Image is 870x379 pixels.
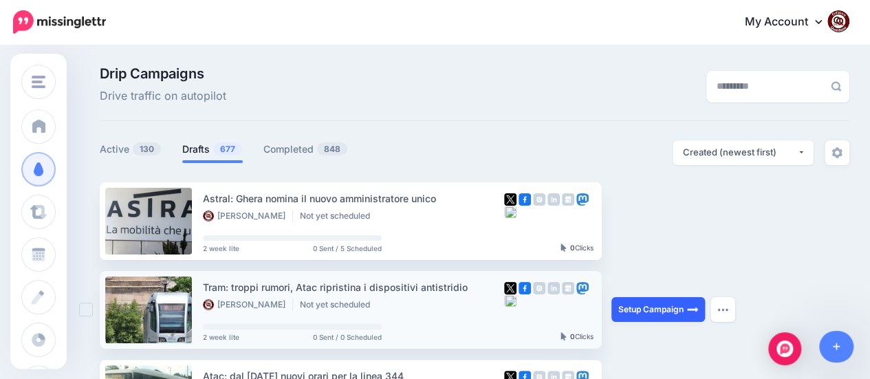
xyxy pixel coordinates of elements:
[313,245,382,252] span: 0 Sent / 5 Scheduled
[203,245,239,252] span: 2 week lite
[533,193,545,206] img: instagram-grey-square.png
[831,147,842,158] img: settings-grey.png
[731,6,849,39] a: My Account
[561,244,594,252] div: Clicks
[203,279,504,295] div: Tram: troppi rumori, Atac ripristina i dispositivi antistridio
[203,334,239,340] span: 2 week lite
[213,142,242,155] span: 677
[133,142,161,155] span: 130
[611,297,705,322] a: Setup Campaign
[673,140,814,165] button: Created (newest first)
[561,333,594,341] div: Clicks
[562,282,574,294] img: google_business-grey-square.png
[533,282,545,294] img: instagram-grey-square.png
[32,76,45,88] img: menu.png
[263,141,348,158] a: Completed848
[683,146,797,159] div: Created (newest first)
[504,294,516,307] img: bluesky-grey-square.png
[504,282,516,294] img: twitter-square.png
[547,282,560,294] img: linkedin-grey-square.png
[561,332,567,340] img: pointer-grey-darker.png
[203,299,293,310] li: [PERSON_NAME]
[561,243,567,252] img: pointer-grey-darker.png
[831,81,841,91] img: search-grey-6.png
[100,67,226,80] span: Drip Campaigns
[313,334,382,340] span: 0 Sent / 0 Scheduled
[576,282,589,294] img: mastodon-square.png
[182,141,243,158] a: Drafts677
[717,307,728,312] img: dots.png
[317,142,347,155] span: 848
[570,332,575,340] b: 0
[100,141,162,158] a: Active130
[300,210,377,221] li: Not yet scheduled
[504,193,516,206] img: twitter-square.png
[687,304,698,315] img: arrow-long-right-white.png
[203,210,293,221] li: [PERSON_NAME]
[519,193,531,206] img: facebook-square.png
[100,87,226,105] span: Drive traffic on autopilot
[547,193,560,206] img: linkedin-grey-square.png
[13,10,106,34] img: Missinglettr
[519,282,531,294] img: facebook-square.png
[562,193,574,206] img: google_business-grey-square.png
[504,206,516,218] img: bluesky-grey-square.png
[570,243,575,252] b: 0
[300,299,377,310] li: Not yet scheduled
[768,332,801,365] div: Open Intercom Messenger
[576,193,589,206] img: mastodon-square.png
[203,191,504,206] div: Astral: Ghera nomina il nuovo amministratore unico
